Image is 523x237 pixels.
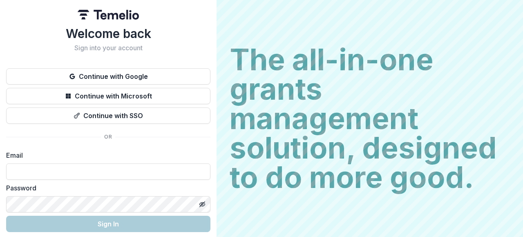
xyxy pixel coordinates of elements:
[6,150,206,160] label: Email
[6,68,210,85] button: Continue with Google
[6,44,210,52] h2: Sign into your account
[6,107,210,124] button: Continue with SSO
[196,198,209,211] button: Toggle password visibility
[6,216,210,232] button: Sign In
[6,88,210,104] button: Continue with Microsoft
[78,10,139,20] img: Temelio
[6,26,210,41] h1: Welcome back
[6,183,206,193] label: Password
